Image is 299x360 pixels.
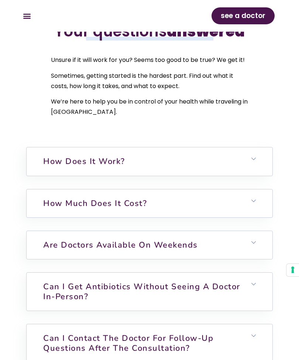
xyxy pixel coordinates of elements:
a: Can I get antibiotics without seeing a doctor in-person? [43,281,240,302]
p: Unsure if it will work for you? Seems too good to be true? We get it! [51,55,248,65]
a: see a doctor [212,7,275,24]
h6: How much does it cost? [27,189,272,217]
span: see a doctor [221,10,265,22]
a: Can I contact the doctor for follow-up questions after the consultation? [43,333,213,353]
p: Sometimes, getting started is the hardest part. Find out what it costs, how long it takes, and wh... [51,71,248,91]
h6: Can I get antibiotics without seeing a doctor in-person? [27,273,272,311]
a: Are doctors available on weekends [43,240,198,251]
button: Your consent preferences for tracking technologies [286,264,299,276]
div: Menu Toggle [21,10,33,22]
a: How does it work? [43,156,125,167]
h6: How does it work? [27,147,272,175]
h6: Are doctors available on weekends [27,231,272,259]
h2: Your questions [51,22,248,40]
a: How much does it cost? [43,198,147,209]
p: We’re here to help you be in control of your health while traveling in [GEOGRAPHIC_DATA]. [51,97,248,117]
